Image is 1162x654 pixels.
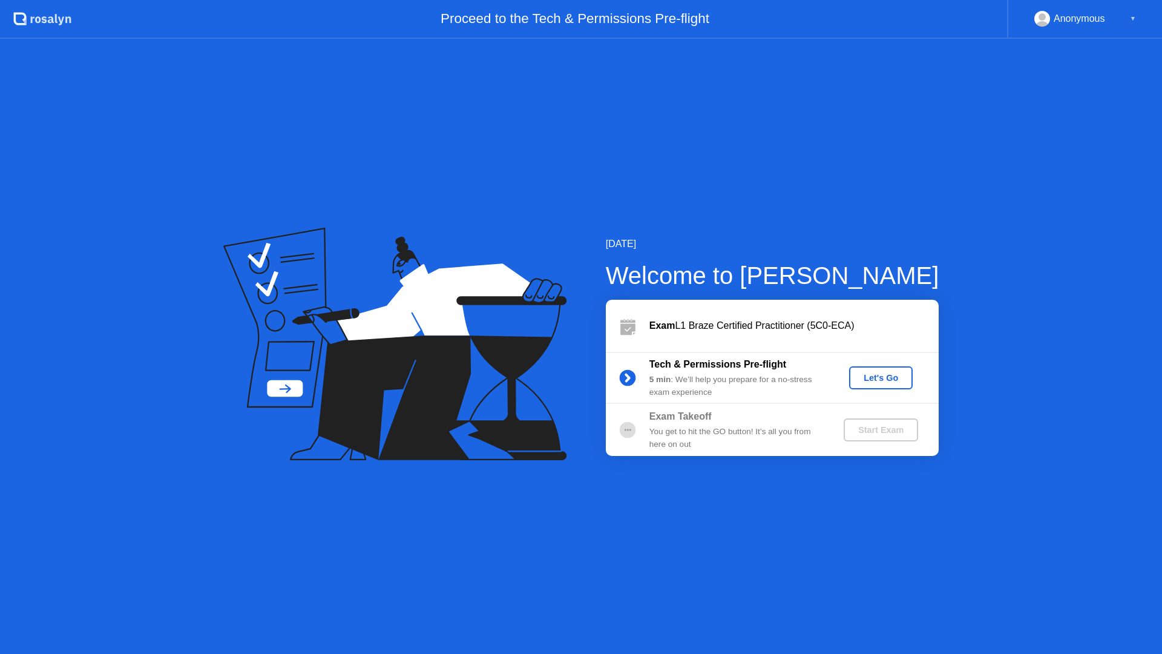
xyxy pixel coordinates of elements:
b: Exam Takeoff [649,411,712,421]
div: [DATE] [606,237,939,251]
b: 5 min [649,375,671,384]
div: Let's Go [854,373,908,383]
b: Tech & Permissions Pre-flight [649,359,786,369]
div: ▼ [1130,11,1136,27]
button: Let's Go [849,366,913,389]
div: Welcome to [PERSON_NAME] [606,257,939,294]
div: You get to hit the GO button! It’s all you from here on out [649,426,824,451]
div: Start Exam [849,425,913,435]
div: : We’ll help you prepare for a no-stress exam experience [649,374,824,398]
div: L1 Braze Certified Practitioner (5C0-ECA) [649,319,939,333]
div: Anonymous [1054,11,1105,27]
button: Start Exam [844,418,918,441]
b: Exam [649,320,675,331]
